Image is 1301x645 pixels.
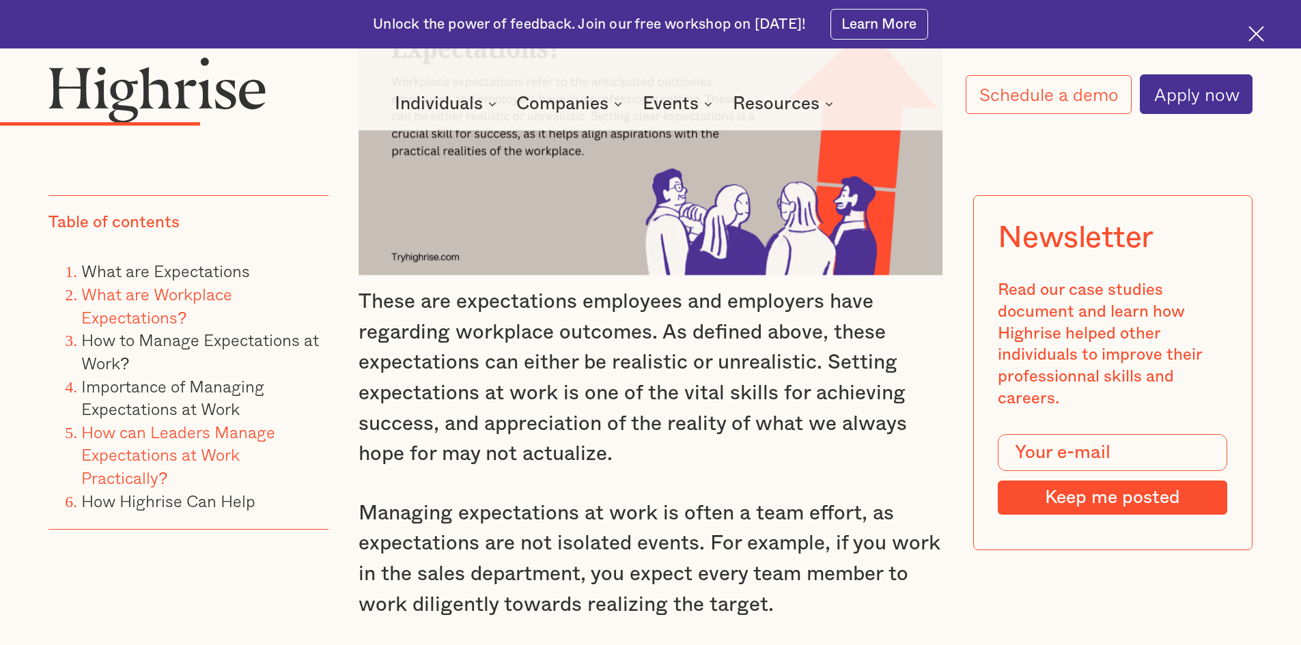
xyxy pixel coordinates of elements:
a: Learn More [830,9,928,40]
div: Resources [733,96,837,112]
div: Read our case studies document and learn how Highrise helped other individuals to improve their p... [998,280,1227,410]
div: Individuals [395,96,501,112]
div: Unlock the power of feedback. Join our free workshop on [DATE]! [373,15,806,34]
div: Events [643,96,699,112]
input: Your e-mail [998,434,1227,471]
a: How Highrise Can Help [81,487,255,513]
input: Keep me posted [998,481,1227,515]
a: What are Expectations [81,258,250,283]
p: Managing expectations at work is often a team effort, as expectations are not isolated events. Fo... [359,498,943,620]
img: Cross icon [1248,26,1264,42]
p: These are expectations employees and employers have regarding workplace outcomes. As defined abov... [359,287,943,470]
a: How to Manage Expectations at Work? [81,327,319,375]
div: Newsletter [998,220,1153,255]
div: Resources [733,96,820,112]
form: Modal Form [998,434,1227,515]
div: Events [643,96,716,112]
a: Importance of Managing Expectations at Work [81,373,264,421]
div: Individuals [395,96,483,112]
a: How can Leaders Manage Expectations at Work Practically? [81,419,275,490]
img: Highrise logo [48,57,266,122]
div: Table of contents [48,212,180,234]
a: What are Workplace Expectations? [81,281,232,330]
a: Apply now [1140,74,1253,114]
div: Companies [516,96,608,112]
div: Companies [516,96,626,112]
a: Schedule a demo [966,75,1132,114]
